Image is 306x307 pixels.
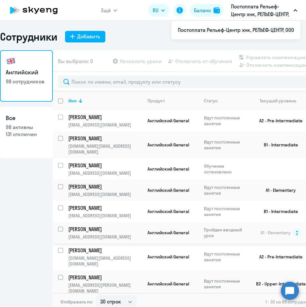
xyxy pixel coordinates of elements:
[68,143,142,155] p: [DOMAIN_NAME][EMAIL_ADDRESS][DOMAIN_NAME]
[65,31,105,42] button: Добавить
[148,230,189,236] span: Английский General
[68,274,141,281] p: [PERSON_NAME]
[68,282,142,294] p: [EMAIL_ADDRESS][PERSON_NAME][DOMAIN_NAME]
[68,122,142,128] p: [EMAIL_ADDRESS][DOMAIN_NAME]
[148,209,189,214] span: Английский General
[6,78,47,85] p: 98 сотрудников
[204,184,248,196] p: Идут постоянные занятия
[58,57,93,65] span: Вы выбрали: 0
[231,3,291,18] p: Постоплата Рельеф-Центр хнк, РЕЛЬЕФ-ЦЕНТР, ООО
[148,187,189,193] span: Английский General
[68,274,142,281] a: [PERSON_NAME]
[228,3,301,18] button: Постоплата Рельеф-Центр хнк, РЕЛЬЕФ-ЦЕНТР, ООО
[61,299,93,305] span: Отображать по:
[68,226,141,233] p: [PERSON_NAME]
[68,191,142,197] p: [EMAIL_ADDRESS][DOMAIN_NAME]
[204,115,248,126] p: Идут постоянные занятия
[204,163,248,175] p: Обучение остановлено
[6,124,47,131] p: 98 активны
[194,6,211,14] div: Баланс
[68,226,142,233] a: [PERSON_NAME]
[148,166,189,172] span: Английский General
[68,204,141,211] p: [PERSON_NAME]
[204,206,248,217] p: Идут постоянные занятия
[68,183,142,190] a: [PERSON_NAME]
[6,68,47,77] h3: Английский
[68,247,141,254] p: [PERSON_NAME]
[68,247,142,254] a: [PERSON_NAME]
[153,6,158,14] span: RU
[148,281,189,287] span: Английский General
[148,118,189,124] span: Английский General
[6,131,47,138] p: 131 отключен
[148,142,189,148] span: Английский General
[68,213,142,219] p: [EMAIL_ADDRESS][DOMAIN_NAME]
[6,56,16,66] img: english
[6,114,47,122] h3: Все
[68,98,77,104] div: Имя
[204,278,248,290] p: Идут постоянные занятия
[260,98,296,104] div: Текущий уровень
[148,254,189,260] span: Английский General
[204,139,248,151] p: Идут постоянные занятия
[148,4,169,17] button: RU
[101,6,111,14] span: Ещё
[171,21,301,39] ul: Ещё
[190,4,224,17] button: Балансbalance
[68,183,141,190] p: [PERSON_NAME]
[148,98,165,104] div: Продукт
[204,251,248,263] p: Идут постоянные занятия
[68,255,142,267] p: [DOMAIN_NAME][EMAIL_ADDRESS][DOMAIN_NAME]
[214,7,220,14] img: balance
[68,114,141,121] p: [PERSON_NAME]
[68,135,141,142] p: [PERSON_NAME]
[261,230,291,236] span: A1 - Elementary
[68,162,141,169] p: [PERSON_NAME]
[68,135,142,142] a: [PERSON_NAME]
[68,114,142,121] a: [PERSON_NAME]
[68,170,142,176] p: [EMAIL_ADDRESS][DOMAIN_NAME]
[68,234,142,240] p: [EMAIL_ADDRESS][DOMAIN_NAME]
[77,33,100,40] div: Добавить
[204,227,248,238] p: Пройден вводный урок
[68,162,142,169] a: [PERSON_NAME]
[101,4,117,17] button: Ещё
[204,98,218,104] div: Статус
[68,204,142,211] a: [PERSON_NAME]
[68,98,142,104] div: Имя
